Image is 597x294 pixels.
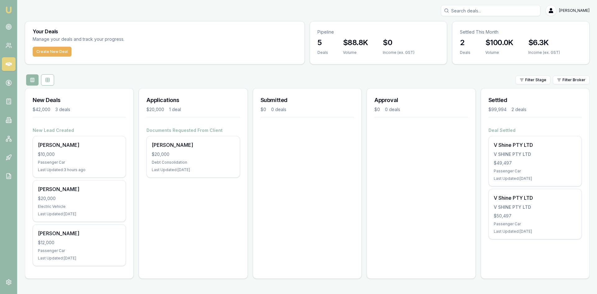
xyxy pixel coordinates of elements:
p: Manage your deals and track your progress. [33,36,192,43]
div: V SHINE PTY LTD [494,151,576,157]
h3: New Deals [33,96,126,105]
span: Filter Stage [525,77,546,82]
h3: Settled [488,96,582,105]
span: Filter Broker [562,77,585,82]
p: Settled This Month [460,29,582,35]
h3: $6.3K [528,38,560,48]
button: Filter Broker [553,76,590,84]
h3: Approval [374,96,468,105]
img: emu-icon-u.png [5,6,12,14]
div: Last Updated: [DATE] [494,229,576,234]
div: 3 deals [55,106,70,113]
h3: 5 [317,38,328,48]
div: $50,497 [494,213,576,219]
h3: Submitted [261,96,354,105]
div: Last Updated: [DATE] [38,212,121,217]
div: Last Updated: 3 hours ago [38,167,121,172]
div: 2 deals [511,106,526,113]
div: 0 deals [271,106,286,113]
div: Last Updated: [DATE] [494,176,576,181]
div: [PERSON_NAME] [38,230,121,237]
div: Last Updated: [DATE] [152,167,234,172]
div: Volume [485,50,513,55]
div: Passenger Car [494,169,576,174]
h3: $0 [383,38,414,48]
div: Deals [460,50,470,55]
div: Income (ex. GST) [528,50,560,55]
h3: Applications [146,96,240,105]
div: [PERSON_NAME] [38,185,121,193]
div: $20,000 [38,195,121,202]
div: V Shine PTY LTD [494,141,576,149]
div: Passenger Car [38,160,121,165]
h4: Documents Requested From Client [146,127,240,133]
div: $20,000 [152,151,234,157]
h3: 2 [460,38,470,48]
div: $99,994 [488,106,507,113]
div: $0 [261,106,266,113]
h3: Your Deals [33,29,297,34]
div: Passenger Car [38,248,121,253]
h4: New Lead Created [33,127,126,133]
button: Create New Deal [33,47,72,57]
div: V SHINE PTY LTD [494,204,576,210]
div: Debt Consolidation [152,160,234,165]
div: $42,000 [33,106,50,113]
div: Last Updated: [DATE] [38,256,121,261]
div: $0 [374,106,380,113]
div: Income (ex. GST) [383,50,414,55]
div: Electric Vehicle [38,204,121,209]
div: [PERSON_NAME] [38,141,121,149]
h3: $100.0K [485,38,513,48]
p: Pipeline [317,29,439,35]
div: $49,497 [494,160,576,166]
div: $10,000 [38,151,121,157]
input: Search deals [441,5,540,16]
h4: Deal Settled [488,127,582,133]
div: 0 deals [385,106,400,113]
div: $20,000 [146,106,164,113]
div: $12,000 [38,240,121,246]
div: Passenger Car [494,222,576,226]
div: Volume [343,50,368,55]
div: V Shine PTY LTD [494,194,576,202]
span: [PERSON_NAME] [559,8,590,13]
div: [PERSON_NAME] [152,141,234,149]
h3: $88.8K [343,38,368,48]
button: Filter Stage [516,76,550,84]
div: 1 deal [169,106,181,113]
div: Deals [317,50,328,55]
